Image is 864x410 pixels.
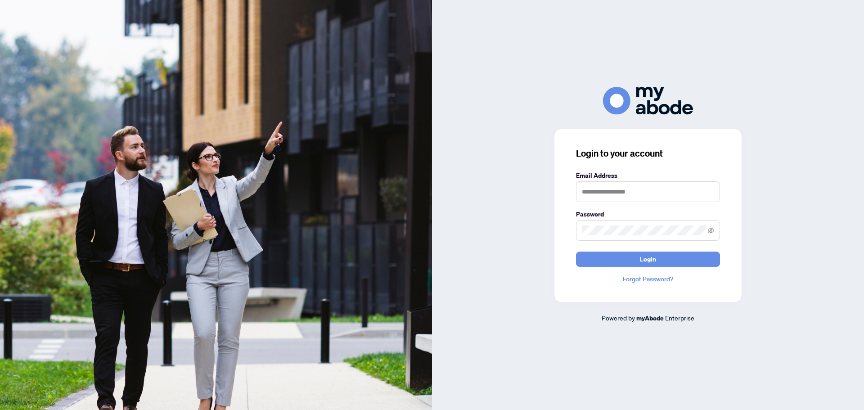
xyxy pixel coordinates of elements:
[603,87,693,114] img: ma-logo
[576,274,720,284] a: Forgot Password?
[576,171,720,180] label: Email Address
[640,252,656,266] span: Login
[665,314,694,322] span: Enterprise
[708,227,714,234] span: eye-invisible
[576,252,720,267] button: Login
[576,209,720,219] label: Password
[602,314,635,322] span: Powered by
[636,313,664,323] a: myAbode
[576,147,720,160] h3: Login to your account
